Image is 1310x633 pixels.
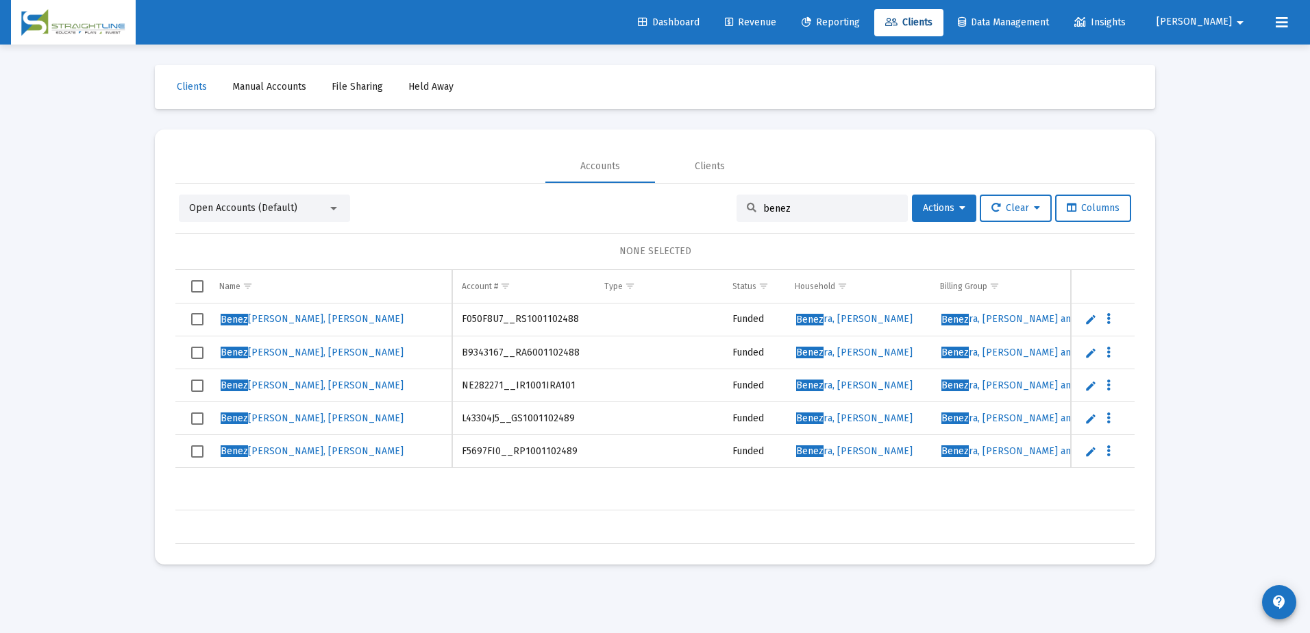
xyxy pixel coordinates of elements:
span: Show filter options for column 'Type' [625,281,635,291]
span: Revenue [725,16,776,28]
td: L43304J5__GS1001102489 [452,402,595,435]
a: Benezra, [PERSON_NAME] [795,309,914,330]
div: Funded [732,379,776,393]
span: Benez [796,412,824,424]
span: [PERSON_NAME], [PERSON_NAME] [221,313,404,325]
span: Benez [796,380,824,391]
td: Column Household [785,270,930,303]
div: NONE SELECTED [186,245,1124,258]
button: Actions [912,195,976,222]
span: Benez [941,445,969,457]
td: F5697FI0__RP1001102489 [452,435,595,468]
a: Edit [1085,380,1097,392]
a: Edit [1085,445,1097,458]
span: [PERSON_NAME], [PERSON_NAME] [221,347,404,358]
div: Select row [191,347,203,359]
span: Open Accounts (Default) [189,202,297,214]
span: Show filter options for column 'Status' [758,281,769,291]
span: ra, [PERSON_NAME] [796,412,913,424]
div: Data grid [175,270,1135,544]
div: Clients [695,160,725,173]
span: Reporting [802,16,860,28]
div: Funded [732,346,776,360]
div: Select row [191,313,203,325]
div: Select all [191,280,203,293]
a: Edit [1085,412,1097,425]
span: Data Management [958,16,1049,28]
button: [PERSON_NAME] [1140,8,1265,36]
a: Benezra, [PERSON_NAME] and [PERSON_NAME].00% No Fee [940,309,1211,330]
a: Edit [1085,313,1097,325]
span: Benez [221,347,248,358]
td: B9343167__RA6001102488 [452,336,595,369]
mat-icon: contact_support [1271,594,1287,610]
div: Funded [732,312,776,326]
button: Clear [980,195,1052,222]
span: Held Away [408,81,454,92]
a: Benez[PERSON_NAME], [PERSON_NAME] [219,309,405,330]
td: Column Status [723,270,785,303]
span: ra, [PERSON_NAME] [796,380,913,391]
button: Columns [1055,195,1131,222]
div: Billing Group [940,281,987,292]
a: Benezra, [PERSON_NAME] and [PERSON_NAME].00% No Fee [940,441,1211,462]
a: Benezra, [PERSON_NAME] and [PERSON_NAME].00% No Fee [940,343,1211,363]
a: Edit [1085,347,1097,359]
a: Benezra, [PERSON_NAME] and [PERSON_NAME].00% No Fee [940,375,1211,396]
span: Benez [796,347,824,358]
span: [PERSON_NAME], [PERSON_NAME] [221,412,404,424]
span: [PERSON_NAME], [PERSON_NAME] [221,380,404,391]
span: Insights [1074,16,1126,28]
span: ra, [PERSON_NAME] and [PERSON_NAME].00% No Fee [941,380,1209,391]
span: Columns [1067,202,1120,214]
span: ra, [PERSON_NAME] [796,347,913,358]
span: Show filter options for column 'Account #' [500,281,510,291]
span: Benez [941,380,969,391]
a: Reporting [791,9,871,36]
a: Insights [1063,9,1137,36]
div: Name [219,281,240,292]
div: Select row [191,412,203,425]
span: [PERSON_NAME] [1157,16,1232,28]
span: File Sharing [332,81,383,92]
span: [PERSON_NAME], [PERSON_NAME] [221,445,404,457]
span: Clear [991,202,1040,214]
div: Funded [732,445,776,458]
span: Benez [221,445,248,457]
a: Clients [166,73,218,101]
span: ra, [PERSON_NAME] and [PERSON_NAME].00% No Fee [941,347,1209,358]
div: Accounts [580,160,620,173]
span: Actions [923,202,965,214]
span: Benez [941,347,969,358]
span: Show filter options for column 'Household' [837,281,848,291]
a: Benezra, [PERSON_NAME] and [PERSON_NAME].00% No Fee [940,408,1211,429]
span: Clients [885,16,932,28]
a: Data Management [947,9,1060,36]
span: ra, [PERSON_NAME] and [PERSON_NAME].00% No Fee [941,412,1209,424]
span: Benez [221,380,248,391]
a: Benez[PERSON_NAME], [PERSON_NAME] [219,375,405,396]
span: Show filter options for column 'Billing Group' [989,281,1000,291]
div: Account # [462,281,498,292]
a: Benez[PERSON_NAME], [PERSON_NAME] [219,408,405,429]
span: Benez [941,412,969,424]
td: Column Account # [452,270,595,303]
td: Column Billing Group [930,270,1246,303]
span: Benez [796,445,824,457]
a: Manual Accounts [221,73,317,101]
div: Status [732,281,756,292]
a: File Sharing [321,73,394,101]
span: ra, [PERSON_NAME] [796,313,913,325]
td: NE282271__IR1001IRA101 [452,369,595,402]
span: Benez [941,314,969,325]
a: Held Away [397,73,465,101]
span: Manual Accounts [232,81,306,92]
a: Dashboard [627,9,710,36]
span: Benez [796,314,824,325]
a: Revenue [714,9,787,36]
a: Benez[PERSON_NAME], [PERSON_NAME] [219,343,405,363]
td: F050F8U7__RS1001102488 [452,303,595,336]
span: Show filter options for column 'Name' [243,281,253,291]
td: Column Type [595,270,723,303]
span: Dashboard [638,16,700,28]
